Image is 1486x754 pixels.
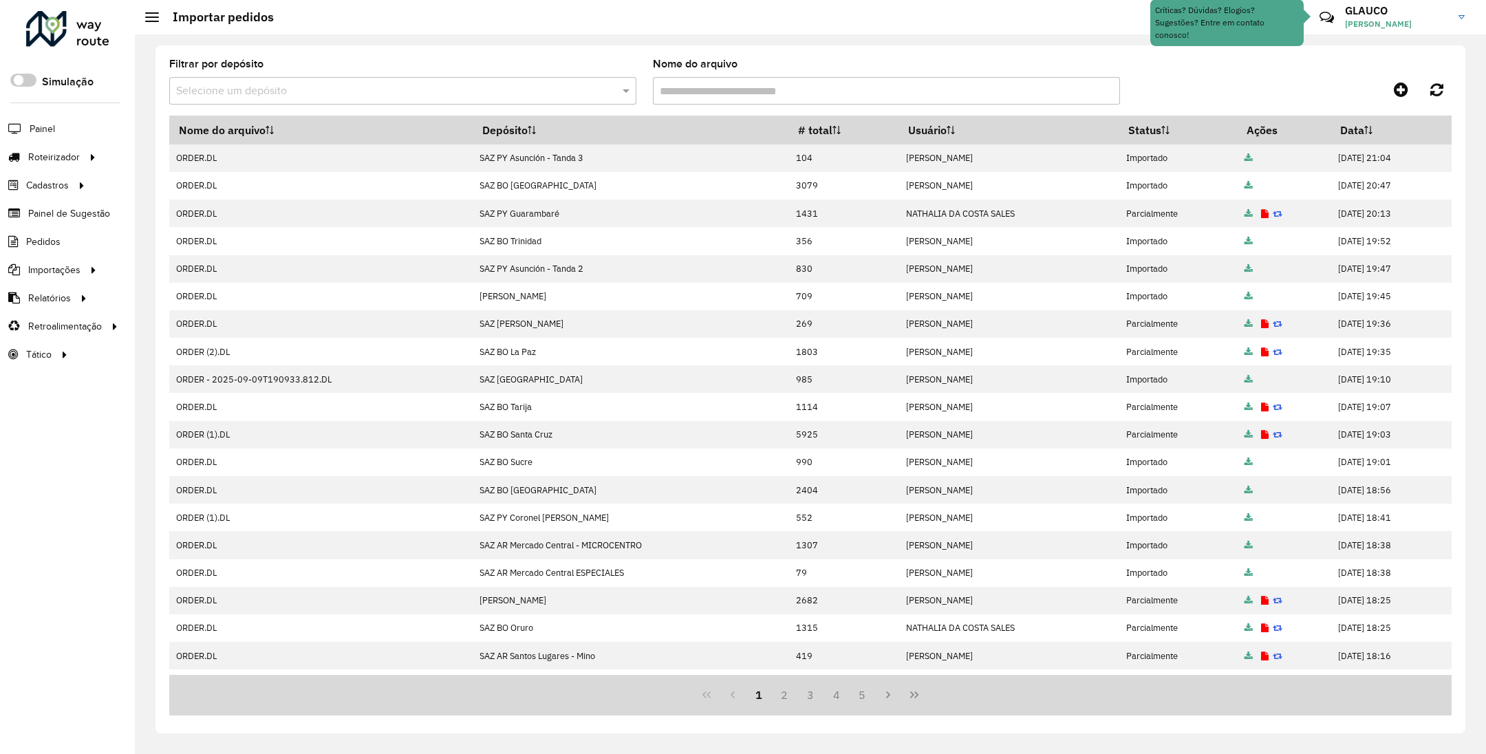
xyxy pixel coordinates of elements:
td: SAZ AR Mercado Central - MICROCENTRO [473,531,789,559]
td: Importado [1119,531,1238,559]
td: SAZ AR Mercado Central ESPECIALES [473,559,789,587]
td: SAZ BO Sucre [473,449,789,476]
td: [PERSON_NAME] [898,587,1119,614]
a: Arquivo completo [1245,512,1253,524]
td: ORDER.DL [169,449,473,476]
td: ORDER.DL [169,283,473,310]
td: 419 [789,642,899,669]
td: Parcialmente [1119,310,1238,338]
td: 985 [789,365,899,393]
td: ORDER.DL [169,227,473,255]
a: Arquivo completo [1245,263,1253,274]
td: ORDER.DL [169,642,473,669]
th: # total [789,116,899,144]
td: ORDER.DL [169,310,473,338]
button: Last Page [901,682,927,708]
td: ORDER (1).DL [169,504,473,531]
button: 2 [771,682,797,708]
td: SAZ [PERSON_NAME] [473,310,789,338]
td: Importado [1119,365,1238,393]
a: Exibir log de erros [1261,650,1269,662]
a: Reimportar [1273,401,1282,413]
td: [PERSON_NAME] [473,587,789,614]
th: Depósito [473,116,789,144]
a: Exibir log de erros [1261,318,1269,330]
td: Importado [1119,449,1238,476]
td: 552 [789,504,899,531]
td: [DATE] 19:47 [1331,255,1451,283]
td: [PERSON_NAME] [898,669,1119,697]
a: Reimportar [1273,208,1282,219]
td: 104 [789,144,899,172]
td: ORDER.DL [169,393,473,420]
th: Nome do arquivo [169,116,473,144]
td: SAZ PY Guarambaré [473,200,789,227]
td: 356 [789,227,899,255]
td: [PERSON_NAME] [898,504,1119,531]
td: [PERSON_NAME] [898,642,1119,669]
td: Importado [1119,227,1238,255]
a: Arquivo completo [1245,208,1253,219]
td: [DATE] 19:35 [1331,338,1451,365]
td: 5925 [789,421,899,449]
td: [DATE] 18:38 [1331,559,1451,587]
th: Status [1119,116,1238,144]
td: Parcialmente [1119,614,1238,642]
td: ORDER.DL [169,255,473,283]
td: [PERSON_NAME] [898,255,1119,283]
td: [PERSON_NAME] [898,365,1119,393]
td: [PERSON_NAME] [898,144,1119,172]
td: ORDER.DL [169,144,473,172]
td: ORDER.DL [169,531,473,559]
button: Next Page [875,682,901,708]
td: [PERSON_NAME] [898,531,1119,559]
a: Reimportar [1273,622,1282,634]
td: [DATE] 18:25 [1331,587,1451,614]
td: ORDER.DL [169,172,473,200]
td: ORDER - 2025-09-09T190933.812.DL [169,365,473,393]
td: 447 [789,669,899,697]
td: ORDER (1).DL [169,421,473,449]
a: Arquivo completo [1245,622,1253,634]
td: SAZ BO [GEOGRAPHIC_DATA] [473,476,789,504]
span: Relatórios [28,291,71,305]
span: Pedidos [26,235,61,249]
td: [DATE] 21:04 [1331,144,1451,172]
td: SAZ BO Oruro [473,614,789,642]
td: 3079 [789,172,899,200]
td: 990 [789,449,899,476]
a: Reimportar [1273,650,1282,662]
td: Importado [1119,504,1238,531]
td: [PERSON_NAME] [898,172,1119,200]
td: Importado [1119,172,1238,200]
a: Reimportar [1273,318,1282,330]
td: [PERSON_NAME] [898,421,1119,449]
a: Arquivo completo [1245,318,1253,330]
td: SAZ PY Asunción - Tanda 2 [473,255,789,283]
a: Contato Rápido [1312,3,1342,32]
td: NATHALIA DA COSTA SALES [898,200,1119,227]
td: Parcialmente [1119,338,1238,365]
td: 1803 [789,338,899,365]
th: Ações [1237,116,1331,144]
span: Tático [26,347,52,362]
a: Exibir log de erros [1261,429,1269,440]
td: NATHALIA DA COSTA SALES [898,614,1119,642]
td: ORDER (2).DL [169,338,473,365]
td: 79 [789,559,899,587]
td: [PERSON_NAME] [898,393,1119,420]
span: [PERSON_NAME] [1345,18,1448,30]
td: SAZ BO Santa Cruz [473,421,789,449]
a: Arquivo completo [1245,346,1253,358]
td: Parcialmente [1119,642,1238,669]
td: [DATE] 19:52 [1331,227,1451,255]
a: Arquivo completo [1245,539,1253,551]
td: Importado [1119,476,1238,504]
td: [PERSON_NAME] [898,227,1119,255]
td: SAZ BO [GEOGRAPHIC_DATA] [473,172,789,200]
a: Reimportar [1273,346,1282,358]
a: Arquivo completo [1245,567,1253,579]
td: [DATE] 19:45 [1331,283,1451,310]
a: Arquivo completo [1245,290,1253,302]
a: Arquivo completo [1245,374,1253,385]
